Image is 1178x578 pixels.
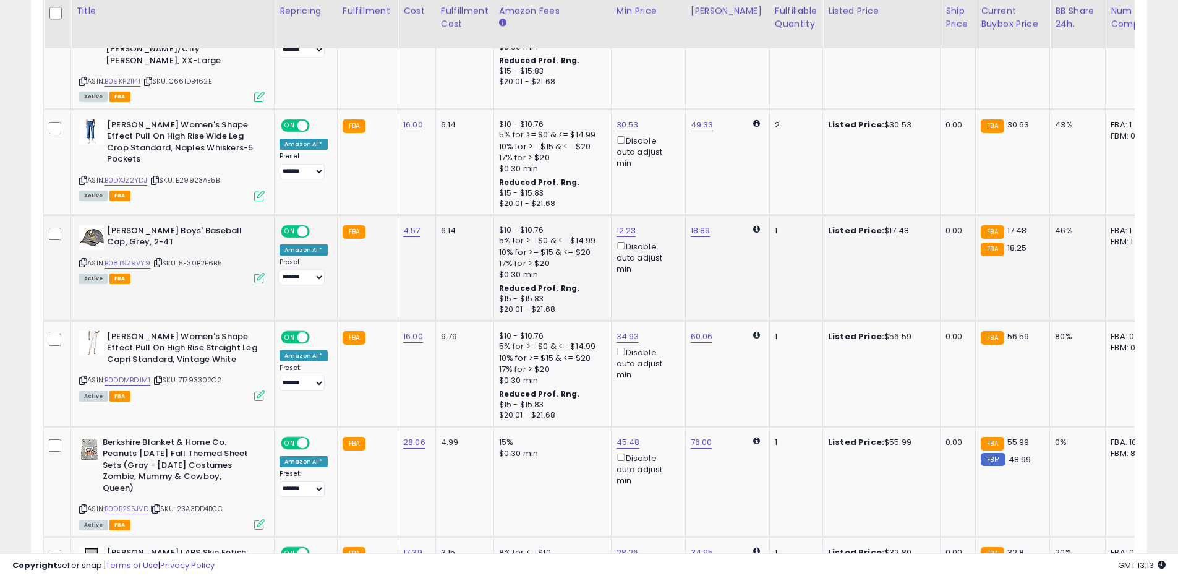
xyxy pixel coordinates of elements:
[149,175,220,185] span: | SKU: E29923AE5B
[981,437,1004,451] small: FBA
[79,92,108,102] span: All listings currently available for purchase on Amazon
[945,119,966,131] div: 0.00
[499,247,602,258] div: 10% for >= $15 & <= $20
[691,225,711,237] a: 18.89
[499,199,602,209] div: $20.01 - $21.68
[107,225,257,251] b: [PERSON_NAME] Boys' Baseball Cap, Grey, 2-4T
[109,274,130,284] span: FBA
[343,119,365,133] small: FBA
[106,559,158,571] a: Terms of Use
[79,437,265,528] div: ASIN:
[828,225,931,236] div: $17.48
[499,331,602,342] div: $10 - $10.76
[1111,331,1151,342] div: FBA: 0
[79,225,265,283] div: ASIN:
[79,119,265,200] div: ASIN:
[691,436,712,449] a: 76.00
[280,470,328,498] div: Preset:
[1007,225,1027,236] span: 17.48
[775,331,813,342] div: 1
[1118,559,1166,571] span: 2025-09-18 13:13 GMT
[79,391,108,402] span: All listings currently available for purchase on Amazon
[343,331,365,345] small: FBA
[308,120,328,131] span: OFF
[499,177,580,188] b: Reduced Prof. Rng.
[499,269,602,280] div: $0.30 min
[1111,448,1151,459] div: FBM: 8
[499,400,602,410] div: $15 - $15.83
[499,225,602,236] div: $10 - $10.76
[981,331,1004,345] small: FBA
[343,437,365,451] small: FBA
[499,410,602,421] div: $20.01 - $21.68
[403,225,420,237] a: 4.57
[828,330,884,342] b: Listed Price:
[945,4,970,30] div: Ship Price
[105,375,150,386] a: B0DDMBDJM1
[828,4,935,17] div: Listed Price
[1111,131,1151,142] div: FBM: 0
[1009,454,1031,465] span: 48.99
[981,4,1044,30] div: Current Buybox Price
[775,119,813,131] div: 2
[617,239,676,275] div: Disable auto adjust min
[280,350,328,361] div: Amazon AI *
[1111,437,1151,448] div: FBA: 10
[691,119,714,131] a: 49.33
[1007,119,1030,131] span: 30.63
[280,364,328,392] div: Preset:
[1007,330,1030,342] span: 56.59
[617,134,676,170] div: Disable auto adjust min
[441,437,484,448] div: 4.99
[76,4,269,17] div: Title
[441,119,484,131] div: 6.14
[981,243,1004,256] small: FBA
[308,226,328,236] span: OFF
[617,119,639,131] a: 30.53
[499,129,602,140] div: 5% for >= $0 & <= $14.99
[282,438,297,448] span: ON
[79,191,108,201] span: All listings currently available for purchase on Amazon
[775,225,813,236] div: 1
[280,139,328,150] div: Amazon AI *
[282,120,297,131] span: ON
[499,235,602,246] div: 5% for >= $0 & <= $14.99
[109,92,130,102] span: FBA
[617,330,639,343] a: 34.93
[105,504,148,514] a: B0DB2S5JVD
[499,258,602,269] div: 17% for > $20
[828,119,884,131] b: Listed Price:
[617,451,676,487] div: Disable auto adjust min
[945,225,966,236] div: 0.00
[1111,236,1151,248] div: FBM: 1
[403,330,423,343] a: 16.00
[499,364,602,375] div: 17% for > $20
[499,341,602,352] div: 5% for >= $0 & <= $14.99
[1111,225,1151,236] div: FBA: 1
[441,331,484,342] div: 9.79
[79,331,104,356] img: 318k0gFUeRL._SL40_.jpg
[308,438,328,448] span: OFF
[160,559,215,571] a: Privacy Policy
[499,152,602,163] div: 17% for > $20
[499,55,580,66] b: Reduced Prof. Rng.
[403,436,425,449] a: 28.06
[282,226,297,236] span: ON
[1055,225,1096,236] div: 46%
[617,4,680,17] div: Min Price
[79,520,108,530] span: All listings currently available for purchase on Amazon
[775,437,813,448] div: 1
[828,331,931,342] div: $56.59
[981,225,1004,239] small: FBA
[1055,4,1100,30] div: BB Share 24h.
[280,258,328,286] div: Preset:
[105,76,140,87] a: B09KP21141
[499,294,602,304] div: $15 - $15.83
[280,456,328,467] div: Amazon AI *
[441,4,489,30] div: Fulfillment Cost
[499,375,602,386] div: $0.30 min
[617,436,640,449] a: 45.48
[1055,331,1096,342] div: 80%
[691,4,764,17] div: [PERSON_NAME]
[343,225,365,239] small: FBA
